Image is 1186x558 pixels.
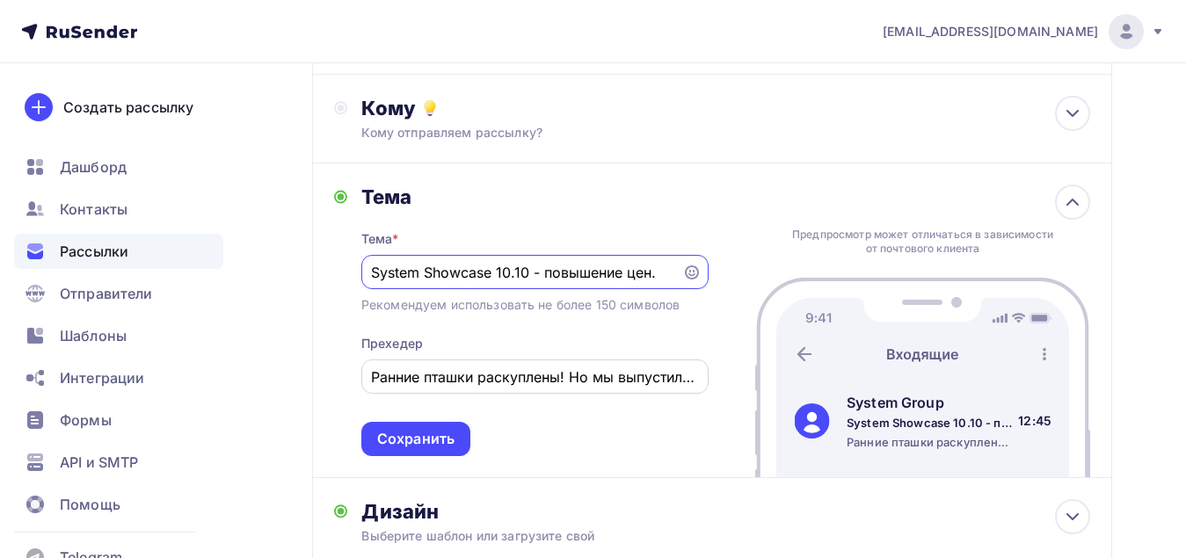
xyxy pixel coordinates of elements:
span: Интеграции [60,367,144,388]
div: 12:45 [1018,412,1051,430]
div: Ранние пташки раскуплены! Но мы выпустили ещё одну небольшую партию билетов на этот релиз. Успейт... [847,434,1012,450]
input: Текст, который будут видеть подписчики [371,366,698,388]
div: System Showcase 10.10 - повышение цен. [847,415,1012,431]
a: Контакты [14,192,223,227]
div: Создать рассылку [63,97,193,118]
div: Дизайн [361,499,1090,524]
span: API и SMTP [60,452,138,473]
div: Прехедер [361,335,423,352]
span: Формы [60,409,112,431]
span: Помощь [60,494,120,515]
div: System Group [847,392,1012,413]
input: Укажите тему письма [371,262,672,283]
a: [EMAIL_ADDRESS][DOMAIN_NAME] [883,14,1165,49]
span: Шаблоны [60,325,127,346]
span: [EMAIL_ADDRESS][DOMAIN_NAME] [883,23,1098,40]
span: Рассылки [60,241,128,262]
div: Рекомендуем использовать не более 150 символов [361,296,680,314]
span: Контакты [60,199,127,220]
a: Шаблоны [14,318,223,353]
div: Кому [361,96,1090,120]
div: Сохранить [377,429,455,449]
div: Выберите шаблон или загрузите свой [361,527,1017,545]
a: Формы [14,402,223,438]
div: Тема [361,230,399,248]
div: Кому отправляем рассылку? [361,124,1017,141]
span: Отправители [60,283,153,304]
div: Тема [361,185,709,209]
span: Дашборд [60,156,127,178]
div: Предпросмотр может отличаться в зависимости от почтового клиента [788,228,1059,256]
a: Дашборд [14,149,223,185]
a: Отправители [14,276,223,311]
a: Рассылки [14,234,223,269]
